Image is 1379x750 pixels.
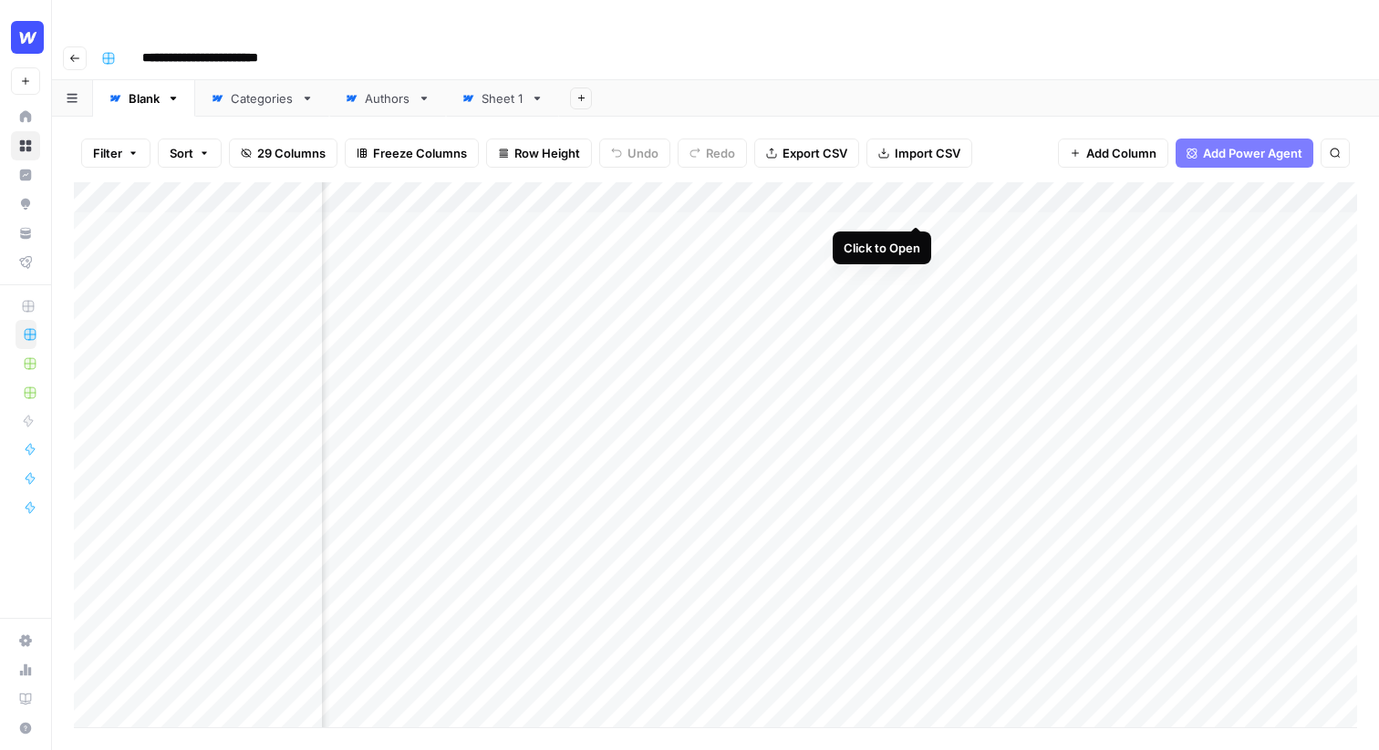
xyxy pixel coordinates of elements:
a: Insights [11,160,40,190]
span: Freeze Columns [373,144,467,162]
a: Opportunities [11,190,40,219]
button: Undo [599,139,670,168]
a: Settings [11,626,40,655]
span: Add Power Agent [1203,144,1302,162]
div: Sheet 1 [482,89,524,108]
button: Add Power Agent [1176,139,1313,168]
div: Authors [365,89,410,108]
span: Undo [627,144,658,162]
span: Import CSV [895,144,960,162]
span: Row Height [514,144,580,162]
button: Export CSV [754,139,859,168]
a: Home [11,102,40,131]
button: Row Height [486,139,592,168]
a: Your Data [11,219,40,248]
a: Blank [93,80,195,117]
button: Add Column [1058,139,1168,168]
a: Authors [329,80,446,117]
div: Click to Open [844,239,920,257]
a: Learning Hub [11,684,40,714]
button: 29 Columns [229,139,337,168]
button: Import CSV [866,139,972,168]
a: Usage [11,655,40,684]
a: Sheet 1 [446,80,559,117]
button: Freeze Columns [345,139,479,168]
a: Flightpath [11,248,40,277]
img: Webflow Logo [11,21,44,54]
button: Redo [678,139,747,168]
div: Blank [129,89,160,108]
button: Filter [81,139,150,168]
span: Redo [706,144,735,162]
span: 29 Columns [257,144,326,162]
span: Filter [93,144,122,162]
button: Sort [158,139,222,168]
span: Sort [170,144,193,162]
span: Export CSV [783,144,847,162]
button: Workspace: Webflow [11,15,40,60]
a: Browse [11,131,40,160]
div: Categories [231,89,294,108]
span: Add Column [1086,144,1156,162]
button: Help + Support [11,714,40,743]
a: Categories [195,80,329,117]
